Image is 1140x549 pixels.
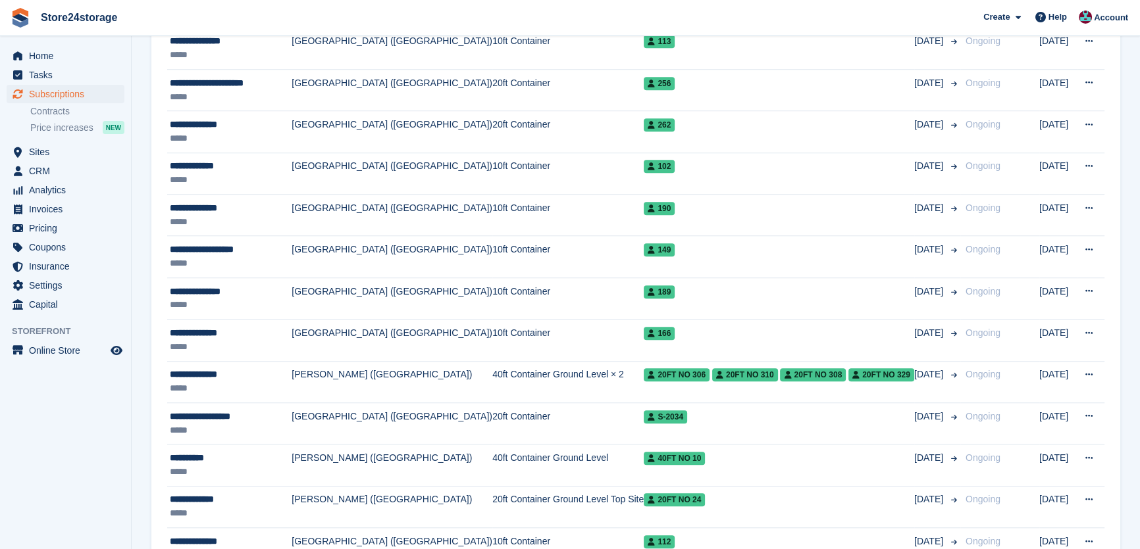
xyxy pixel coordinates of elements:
span: 20FT No 24 [644,493,705,506]
span: 149 [644,243,675,256]
span: Ongoing [966,494,1000,504]
td: [DATE] [1039,195,1077,236]
span: Sites [29,143,108,161]
td: 10ft Container [492,28,644,69]
td: [DATE] [1039,28,1077,69]
span: [DATE] [914,368,946,381]
td: 20ft Container [492,402,644,444]
span: Ongoing [966,36,1000,46]
span: 190 [644,202,675,215]
span: [DATE] [914,492,946,506]
img: stora-icon-8386f47178a22dfd0bd8f6a31ec36ba5ce8667c1dd55bd0f319d3a0aa187defe.svg [11,8,30,28]
span: 20ft No 310 [712,368,778,381]
span: 166 [644,327,675,340]
span: 40ft No 10 [644,452,705,465]
span: Capital [29,295,108,314]
td: [PERSON_NAME] ([GEOGRAPHIC_DATA]) [292,486,492,527]
span: [DATE] [914,326,946,340]
a: Store24storage [36,7,123,28]
a: menu [7,143,124,161]
span: Invoices [29,200,108,218]
a: menu [7,295,124,314]
a: menu [7,238,124,256]
span: [DATE] [914,159,946,173]
td: 10ft Container [492,277,644,319]
td: [DATE] [1039,361,1077,402]
span: Ongoing [966,119,1000,130]
td: 40ft Container Ground Level × 2 [492,361,644,402]
a: Price increases NEW [30,120,124,135]
td: 20ft Container [492,111,644,153]
span: Ongoing [966,244,1000,254]
img: George [1079,11,1092,24]
a: menu [7,219,124,237]
span: S-2034 [644,410,687,423]
span: Ongoing [966,286,1000,297]
td: [GEOGRAPHIC_DATA] ([GEOGRAPHIC_DATA]) [292,69,492,110]
td: 20ft Container [492,69,644,110]
td: 10ft Container [492,320,644,361]
td: [DATE] [1039,486,1077,527]
span: 20ft No 308 [780,368,846,381]
a: menu [7,181,124,199]
span: Subscriptions [29,85,108,103]
span: Ongoing [966,452,1000,463]
td: 20ft Container Ground Level Top Site [492,486,644,527]
td: [PERSON_NAME] ([GEOGRAPHIC_DATA]) [292,361,492,402]
a: menu [7,66,124,84]
td: [GEOGRAPHIC_DATA] ([GEOGRAPHIC_DATA]) [292,195,492,236]
span: Settings [29,276,108,295]
td: [GEOGRAPHIC_DATA] ([GEOGRAPHIC_DATA]) [292,28,492,69]
span: 20ft No 306 [644,368,710,381]
a: Contracts [30,105,124,118]
span: Ongoing [966,78,1000,88]
div: NEW [103,121,124,134]
span: Tasks [29,66,108,84]
td: [GEOGRAPHIC_DATA] ([GEOGRAPHIC_DATA]) [292,111,492,153]
span: Ongoing [966,369,1000,379]
td: [GEOGRAPHIC_DATA] ([GEOGRAPHIC_DATA]) [292,402,492,444]
td: [GEOGRAPHIC_DATA] ([GEOGRAPHIC_DATA]) [292,320,492,361]
span: [DATE] [914,201,946,215]
span: Ongoing [966,411,1000,421]
td: [DATE] [1039,277,1077,319]
span: [DATE] [914,118,946,131]
span: Storefront [12,325,131,338]
span: [DATE] [914,34,946,48]
span: [DATE] [914,535,946,548]
a: menu [7,200,124,218]
td: [DATE] [1039,236,1077,277]
span: Ongoing [966,327,1000,338]
span: [DATE] [914,451,946,465]
span: Help [1049,11,1067,24]
span: Ongoing [966,160,1000,171]
span: Create [983,11,1010,24]
span: 262 [644,118,675,131]
td: [DATE] [1039,153,1077,194]
td: [DATE] [1039,320,1077,361]
span: 20ft No 329 [848,368,914,381]
span: Account [1094,11,1128,24]
span: Analytics [29,181,108,199]
a: menu [7,276,124,295]
span: 102 [644,160,675,173]
span: 189 [644,285,675,298]
span: Ongoing [966,536,1000,546]
span: 256 [644,77,675,90]
td: [DATE] [1039,111,1077,153]
td: [GEOGRAPHIC_DATA] ([GEOGRAPHIC_DATA]) [292,236,492,277]
span: 112 [644,535,675,548]
span: [DATE] [914,76,946,90]
a: menu [7,85,124,103]
td: [DATE] [1039,402,1077,444]
td: 10ft Container [492,153,644,194]
span: Pricing [29,219,108,237]
a: menu [7,257,124,275]
span: [DATE] [914,285,946,298]
td: 10ft Container [492,195,644,236]
td: [PERSON_NAME] ([GEOGRAPHIC_DATA]) [292,444,492,486]
a: Preview store [109,343,124,358]
td: [DATE] [1039,69,1077,110]
span: Home [29,47,108,65]
a: menu [7,162,124,180]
